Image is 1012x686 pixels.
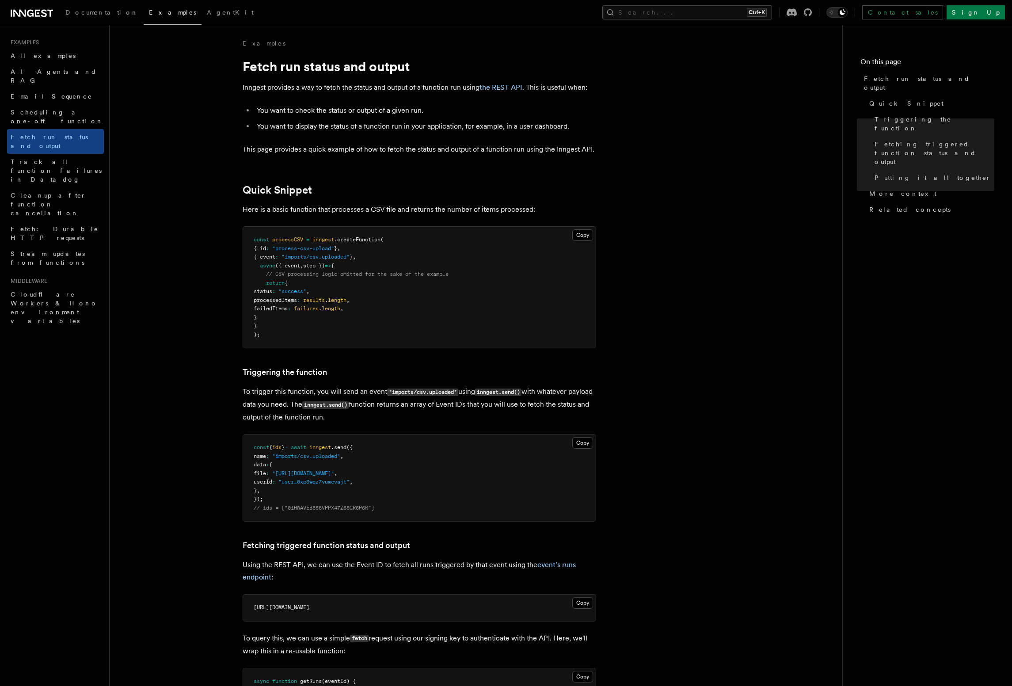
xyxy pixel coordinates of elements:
span: = [285,444,288,450]
span: (eventId) { [322,678,356,684]
span: : [266,245,269,252]
span: "imports/csv.uploaded" [282,254,350,260]
span: const [254,444,269,450]
span: AgentKit [207,9,254,16]
span: : [266,470,269,476]
span: . [325,297,328,303]
span: async [260,263,275,269]
a: Quick Snippet [243,184,312,196]
span: : [272,479,275,485]
span: processedItems [254,297,297,303]
span: userId [254,479,272,485]
span: Track all function failures in Datadog [11,158,102,183]
span: ( [380,236,384,243]
span: ids [272,444,282,450]
a: Fetching triggered function status and output [243,539,410,552]
span: file [254,470,266,476]
span: "[URL][DOMAIN_NAME]" [272,470,334,476]
span: : [275,254,278,260]
span: : [297,297,300,303]
p: Here is a basic function that processes a CSV file and returns the number of items processed: [243,203,596,216]
span: Putting it all together [875,173,991,182]
span: } [254,323,257,329]
button: Copy [572,229,593,241]
a: Triggering the function [243,366,327,378]
span: processCSV [272,236,303,243]
span: , [300,263,303,269]
button: Copy [572,597,593,609]
a: Examples [144,3,202,25]
span: { event [254,254,275,260]
li: You want to display the status of a function run in your application, for example, in a user dash... [254,120,596,133]
a: Triggering the function [871,111,994,136]
span: { id [254,245,266,252]
a: Related concepts [866,202,994,217]
span: : [266,453,269,459]
a: Documentation [60,3,144,24]
span: "user_0xp3wqz7vumcvajt" [278,479,350,485]
h1: Fetch run status and output [243,58,596,74]
span: AI Agents and RAG [11,68,97,84]
span: Documentation [65,9,138,16]
a: More context [866,186,994,202]
a: AgentKit [202,3,259,24]
span: , [334,470,337,476]
span: All examples [11,52,76,59]
a: All examples [7,48,104,64]
p: This page provides a quick example of how to fetch the status and output of a function run using ... [243,143,596,156]
code: "imports/csv.uploaded" [387,389,458,396]
span: }); [254,496,263,502]
span: Fetch run status and output [11,133,88,149]
button: Search...Ctrl+K [602,5,772,19]
span: { [331,263,334,269]
span: } [334,245,337,252]
span: Middleware [7,278,47,285]
span: Examples [149,9,196,16]
span: } [282,444,285,450]
span: failures [294,305,319,312]
span: length [322,305,340,312]
span: : [288,305,291,312]
span: = [306,236,309,243]
a: Contact sales [862,5,943,19]
span: failedItems [254,305,288,312]
span: , [257,488,260,494]
a: AI Agents and RAG [7,64,104,88]
span: , [340,305,343,312]
a: Email Sequence [7,88,104,104]
span: , [340,453,343,459]
span: { [285,280,288,286]
span: async [254,678,269,684]
span: Related concepts [869,205,951,214]
span: , [350,479,353,485]
a: the REST API [479,83,522,91]
a: Fetch: Durable HTTP requests [7,221,104,246]
span: data [254,461,266,468]
span: await [291,444,306,450]
p: To query this, we can use a simple request using our signing key to authenticate with the API. He... [243,632,596,657]
span: const [254,236,269,243]
span: function [272,678,297,684]
p: Using the REST API, we can use the Event ID to fetch all runs triggered by that event using the : [243,559,596,583]
span: status [254,288,272,294]
a: Cloudflare Workers & Hono environment variables [7,286,104,329]
span: [URL][DOMAIN_NAME] [254,604,309,610]
a: Stream updates from functions [7,246,104,271]
span: Stream updates from functions [11,250,85,266]
p: Inngest provides a way to fetch the status and output of a function run using . This is useful when: [243,81,596,94]
span: step }) [303,263,325,269]
span: // CSV processing logic omitted for the sake of the example [266,271,449,277]
span: More context [869,189,936,198]
li: You want to check the status or output of a given run. [254,104,596,117]
code: inngest.send() [475,389,521,396]
a: Scheduling a one-off function [7,104,104,129]
span: // ids = ["01HWAVEB858VPPX47Z65GR6P6R"] [254,505,374,511]
span: { [269,461,272,468]
span: ({ [346,444,353,450]
span: length [328,297,346,303]
code: inngest.send() [302,401,349,409]
h4: On this page [860,57,994,71]
span: => [325,263,331,269]
span: , [346,297,350,303]
span: Cleanup after function cancellation [11,192,86,217]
